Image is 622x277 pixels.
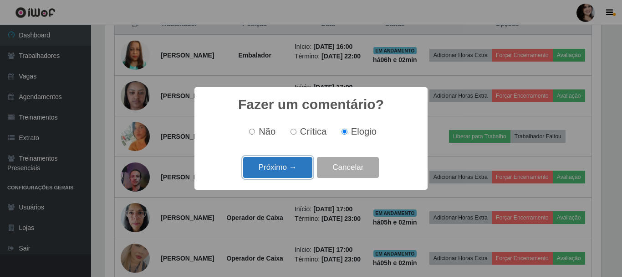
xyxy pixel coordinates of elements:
span: Crítica [300,126,327,136]
span: Não [259,126,275,136]
button: Cancelar [317,157,379,178]
span: Elogio [351,126,377,136]
button: Próximo → [243,157,312,178]
h2: Fazer um comentário? [238,96,384,113]
input: Crítica [291,129,296,135]
input: Elogio [342,129,347,135]
input: Não [249,129,255,135]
